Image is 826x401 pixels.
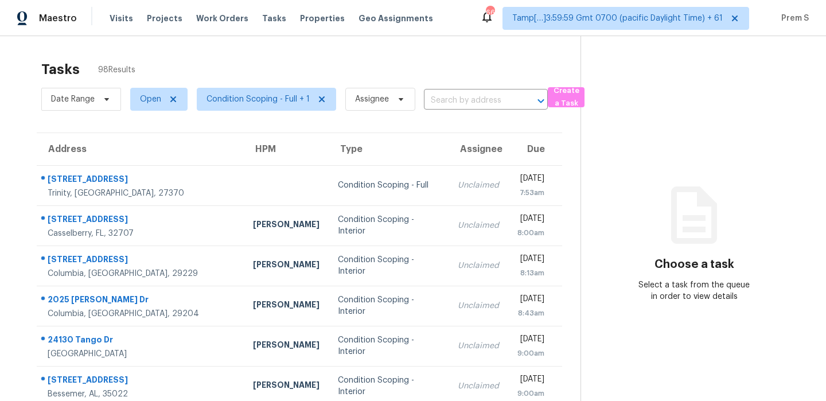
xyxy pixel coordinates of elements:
th: Type [329,133,449,165]
div: Unclaimed [458,180,499,191]
div: Bessemer, AL, 35022 [48,388,235,400]
div: Unclaimed [458,340,499,352]
th: Due [508,133,562,165]
div: [PERSON_NAME] [253,299,320,313]
span: Create a Task [554,84,579,111]
div: Condition Scoping - Interior [338,254,439,277]
div: [STREET_ADDRESS] [48,374,235,388]
div: [PERSON_NAME] [253,219,320,233]
div: Condition Scoping - Interior [338,334,439,357]
div: [DATE] [517,293,544,307]
div: 24130 Tango Dr [48,334,235,348]
div: Condition Scoping - Interior [338,375,439,398]
span: Condition Scoping - Full + 1 [206,94,310,105]
span: Assignee [355,94,389,105]
div: 9:00am [517,388,544,399]
div: 665 [486,7,494,18]
input: Search by address [424,92,516,110]
div: 2025 [PERSON_NAME] Dr [48,294,235,308]
div: [DATE] [517,213,544,227]
span: Tasks [262,14,286,22]
th: Address [37,133,244,165]
h3: Choose a task [654,259,734,270]
div: [GEOGRAPHIC_DATA] [48,348,235,360]
th: Assignee [449,133,508,165]
div: [DATE] [517,173,544,187]
div: 8:13am [517,267,544,279]
div: 8:00am [517,227,544,239]
div: [STREET_ADDRESS] [48,213,235,228]
span: Open [140,94,161,105]
div: [STREET_ADDRESS] [48,173,235,188]
div: [DATE] [517,373,544,388]
div: Condition Scoping - Interior [338,214,439,237]
span: Properties [300,13,345,24]
h2: Tasks [41,64,80,75]
div: Condition Scoping - Interior [338,294,439,317]
div: Unclaimed [458,380,499,392]
div: [PERSON_NAME] [253,259,320,273]
div: Columbia, [GEOGRAPHIC_DATA], 29229 [48,268,235,279]
span: Projects [147,13,182,24]
div: Select a task from the queue in order to view details [638,279,751,302]
span: Tamp[…]3:59:59 Gmt 0700 (pacific Daylight Time) + 61 [512,13,723,24]
div: [PERSON_NAME] [253,379,320,394]
div: [STREET_ADDRESS] [48,254,235,268]
div: Condition Scoping - Full [338,180,439,191]
span: 98 Results [98,64,135,76]
span: Prem S [777,13,809,24]
div: Casselberry, FL, 32707 [48,228,235,239]
div: [DATE] [517,253,544,267]
th: HPM [244,133,329,165]
div: [DATE] [517,333,544,348]
div: Unclaimed [458,300,499,312]
div: 8:43am [517,307,544,319]
span: Work Orders [196,13,248,24]
div: 9:00am [517,348,544,359]
div: Unclaimed [458,260,499,271]
div: 7:53am [517,187,544,198]
button: Create a Task [548,87,585,107]
div: Unclaimed [458,220,499,231]
span: Maestro [39,13,77,24]
div: [PERSON_NAME] [253,339,320,353]
span: Visits [110,13,133,24]
div: Columbia, [GEOGRAPHIC_DATA], 29204 [48,308,235,320]
span: Date Range [51,94,95,105]
div: Trinity, [GEOGRAPHIC_DATA], 27370 [48,188,235,199]
span: Geo Assignments [359,13,433,24]
button: Open [533,93,549,109]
